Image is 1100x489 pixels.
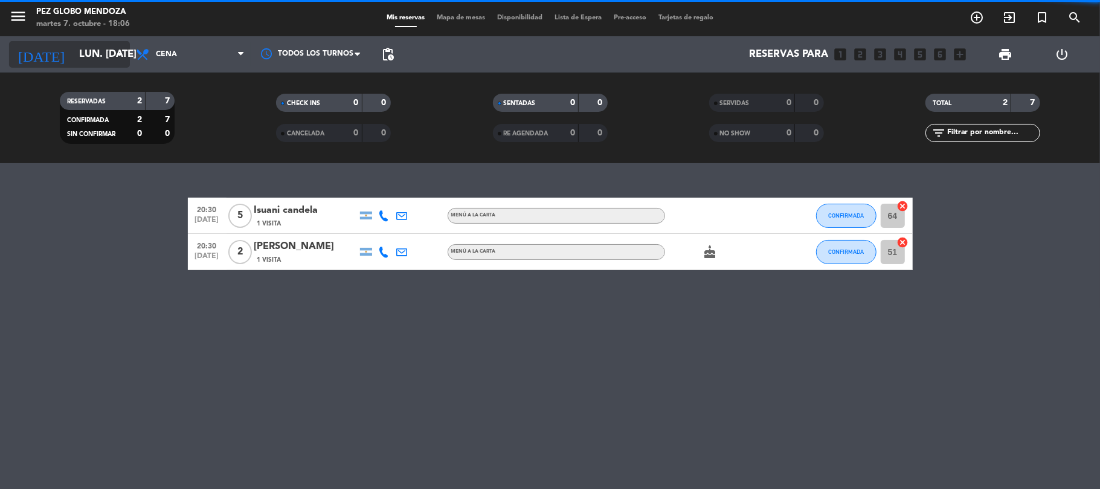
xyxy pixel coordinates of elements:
[156,50,177,59] span: Cena
[1035,10,1049,25] i: turned_in_not
[570,99,575,107] strong: 0
[228,204,252,228] span: 5
[816,240,876,264] button: CONFIRMADA
[1003,99,1008,107] strong: 2
[720,100,750,106] span: SERVIDAS
[786,99,791,107] strong: 0
[257,255,281,265] span: 1 Visita
[953,47,968,62] i: add_box
[67,131,115,137] span: SIN CONFIRMAR
[9,7,27,30] button: menu
[36,18,130,30] div: martes 7. octubre - 18:06
[287,100,320,106] span: CHECK INS
[897,200,909,212] i: cancel
[504,131,548,137] span: RE AGENDADA
[451,213,496,218] span: MENÚ A LA CARTA
[381,129,388,137] strong: 0
[853,47,869,62] i: looks_two
[354,129,359,137] strong: 0
[165,129,172,138] strong: 0
[750,49,829,60] span: Reservas para
[137,97,142,105] strong: 2
[381,15,431,21] span: Mis reservas
[946,126,1040,140] input: Filtrar por nombre...
[36,6,130,18] div: Pez Globo Mendoza
[786,129,791,137] strong: 0
[816,204,876,228] button: CONFIRMADA
[833,47,849,62] i: looks_one
[67,99,106,105] span: RESERVADAS
[970,10,984,25] i: add_circle_outline
[381,47,395,62] span: pending_actions
[548,15,608,21] span: Lista de Espera
[9,41,73,68] i: [DATE]
[720,131,751,137] span: NO SHOW
[913,47,928,62] i: looks_5
[828,248,864,255] span: CONFIRMADA
[137,129,142,138] strong: 0
[451,249,496,254] span: MENÚ A LA CARTA
[597,129,605,137] strong: 0
[933,100,951,106] span: TOTAL
[1030,99,1037,107] strong: 7
[165,115,172,124] strong: 7
[67,117,109,123] span: CONFIRMADA
[112,47,127,62] i: arrow_drop_down
[254,239,357,254] div: [PERSON_NAME]
[192,238,222,252] span: 20:30
[1034,36,1091,73] div: LOG OUT
[192,252,222,266] span: [DATE]
[897,236,909,248] i: cancel
[814,99,821,107] strong: 0
[873,47,889,62] i: looks_3
[137,115,142,124] strong: 2
[287,131,324,137] span: CANCELADA
[192,216,222,230] span: [DATE]
[504,100,536,106] span: SENTADAS
[165,97,172,105] strong: 7
[354,99,359,107] strong: 0
[652,15,719,21] span: Tarjetas de regalo
[608,15,652,21] span: Pre-acceso
[570,129,575,137] strong: 0
[703,245,718,259] i: cake
[931,126,946,140] i: filter_list
[1002,10,1017,25] i: exit_to_app
[1055,47,1070,62] i: power_settings_new
[257,219,281,228] span: 1 Visita
[381,99,388,107] strong: 0
[1067,10,1082,25] i: search
[597,99,605,107] strong: 0
[192,202,222,216] span: 20:30
[814,129,821,137] strong: 0
[933,47,948,62] i: looks_6
[254,202,357,218] div: Isuani candela
[998,47,1012,62] span: print
[491,15,548,21] span: Disponibilidad
[431,15,491,21] span: Mapa de mesas
[893,47,909,62] i: looks_4
[828,212,864,219] span: CONFIRMADA
[9,7,27,25] i: menu
[228,240,252,264] span: 2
